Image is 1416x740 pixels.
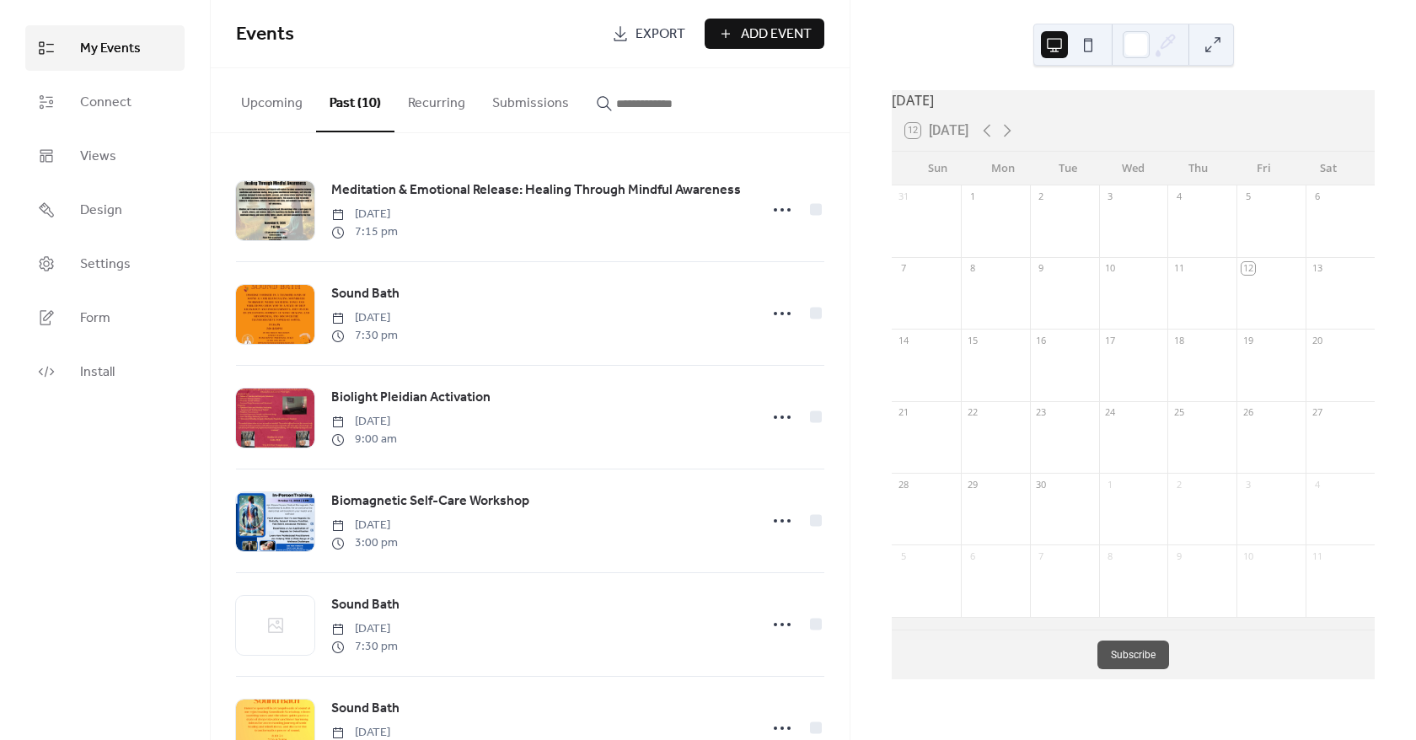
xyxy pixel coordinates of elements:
a: Sound Bath [331,594,400,616]
a: Export [599,19,698,49]
div: 5 [1242,190,1254,203]
div: 8 [1104,550,1117,562]
div: 13 [1311,262,1323,275]
a: Biomagnetic Self-Care Workshop [331,491,529,512]
span: Form [80,308,110,329]
div: 9 [1035,262,1048,275]
div: 15 [966,334,979,346]
span: Design [80,201,122,221]
span: [DATE] [331,620,398,638]
div: 4 [1172,190,1185,203]
span: 7:30 pm [331,638,398,656]
button: Add Event [705,19,824,49]
span: [DATE] [331,206,398,223]
span: [DATE] [331,309,398,327]
span: Biolight Pleidian Activation [331,388,491,408]
span: [DATE] [331,517,398,534]
div: 2 [1035,190,1048,203]
a: Meditation & Emotional Release: Healing Through Mindful Awareness [331,180,741,201]
button: Recurring [394,68,479,131]
div: 6 [1311,190,1323,203]
div: 24 [1104,406,1117,419]
span: Sound Bath [331,699,400,719]
a: Design [25,187,185,233]
span: 3:00 pm [331,534,398,552]
a: Sound Bath [331,283,400,305]
div: 3 [1104,190,1117,203]
a: Settings [25,241,185,287]
div: 1 [1104,478,1117,491]
a: Connect [25,79,185,125]
a: Install [25,349,185,394]
button: Submissions [479,68,582,131]
div: 11 [1311,550,1323,562]
div: Fri [1231,152,1295,185]
span: My Events [80,39,141,59]
div: 14 [897,334,909,346]
div: 7 [897,262,909,275]
span: Views [80,147,116,167]
div: 7 [1035,550,1048,562]
span: Biomagnetic Self-Care Workshop [331,491,529,512]
div: 12 [1242,262,1254,275]
div: 28 [897,478,909,491]
div: Sun [905,152,970,185]
button: Upcoming [228,68,316,131]
div: 30 [1035,478,1048,491]
div: 11 [1172,262,1185,275]
div: [DATE] [892,90,1375,110]
a: Form [25,295,185,341]
span: Sound Bath [331,595,400,615]
div: 17 [1104,334,1117,346]
span: Connect [80,93,131,113]
div: 18 [1172,334,1185,346]
span: Meditation & Emotional Release: Healing Through Mindful Awareness [331,180,741,201]
button: Past (10) [316,68,394,132]
span: [DATE] [331,413,397,431]
div: 2 [1172,478,1185,491]
a: Sound Bath [331,698,400,720]
div: 10 [1104,262,1117,275]
div: 29 [966,478,979,491]
span: Export [636,24,685,45]
div: Thu [1166,152,1231,185]
div: 20 [1311,334,1323,346]
div: Mon [970,152,1035,185]
div: 8 [966,262,979,275]
span: Settings [80,255,131,275]
div: 26 [1242,406,1254,419]
span: Add Event [741,24,812,45]
div: 4 [1311,478,1323,491]
div: 6 [966,550,979,562]
div: 10 [1242,550,1254,562]
button: Subscribe [1097,641,1169,669]
a: My Events [25,25,185,71]
div: 27 [1311,406,1323,419]
span: Sound Bath [331,284,400,304]
div: Wed [1101,152,1166,185]
div: Tue [1036,152,1101,185]
span: 9:00 am [331,431,397,448]
div: 21 [897,406,909,419]
div: 23 [1035,406,1048,419]
div: 31 [897,190,909,203]
div: 19 [1242,334,1254,346]
span: 7:30 pm [331,327,398,345]
div: 5 [897,550,909,562]
a: Biolight Pleidian Activation [331,387,491,409]
a: Views [25,133,185,179]
span: Events [236,16,294,53]
span: Install [80,362,115,383]
div: 1 [966,190,979,203]
div: 16 [1035,334,1048,346]
div: 3 [1242,478,1254,491]
div: 9 [1172,550,1185,562]
div: 25 [1172,406,1185,419]
div: Sat [1296,152,1361,185]
span: 7:15 pm [331,223,398,241]
div: 22 [966,406,979,419]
